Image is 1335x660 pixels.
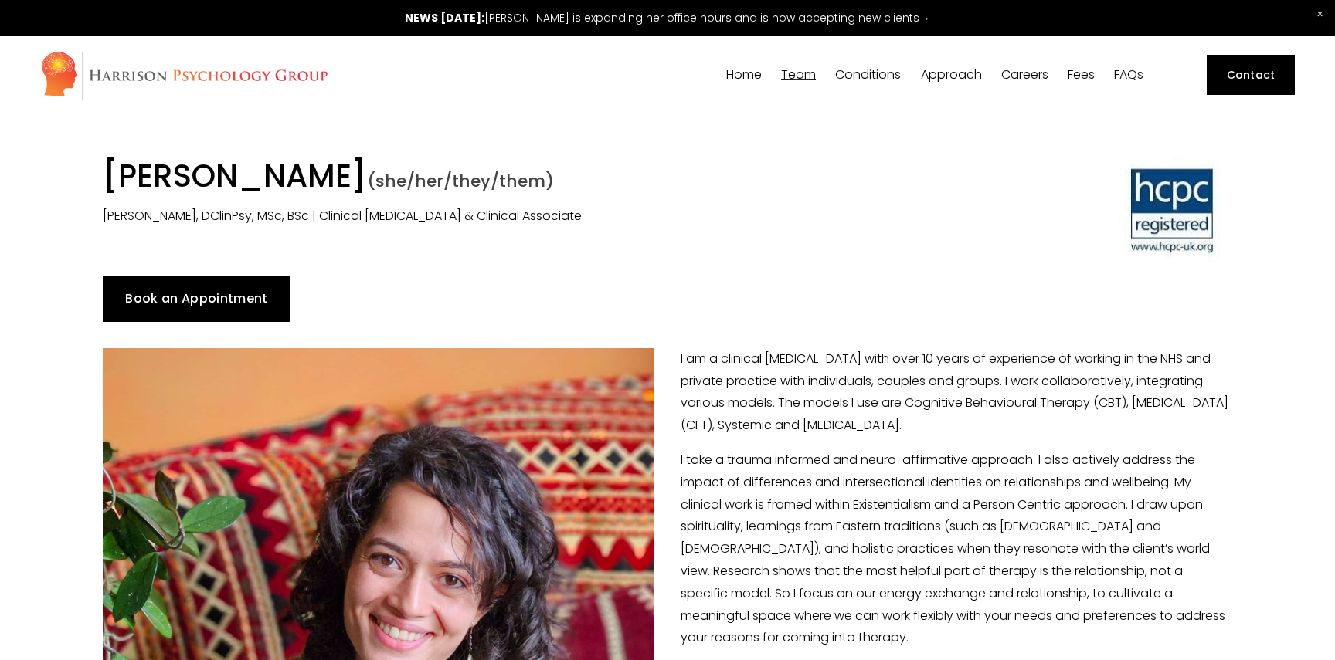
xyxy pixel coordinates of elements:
a: Careers [1001,68,1048,83]
img: Harrison Psychology Group [40,50,328,100]
a: Book an Appointment [103,276,290,322]
span: Conditions [835,69,901,81]
p: [PERSON_NAME], DClinPsy, MSc, BSc | Clinical [MEDICAL_DATA] & Clinical Associate [103,205,943,228]
a: folder dropdown [921,68,982,83]
p: I take a trauma informed and neuro-affirmative approach. I also actively address the impact of di... [103,449,1232,649]
a: FAQs [1114,68,1143,83]
span: (she/her/they/them) [367,169,554,193]
span: Team [781,69,816,81]
a: Fees [1068,68,1095,83]
span: Approach [921,69,982,81]
a: folder dropdown [781,68,816,83]
p: I am a clinical [MEDICAL_DATA] with over 10 years of experience of working in the NHS and private... [103,348,1232,437]
h1: [PERSON_NAME] [103,157,943,201]
a: folder dropdown [835,68,901,83]
a: Home [726,68,762,83]
a: Contact [1207,55,1295,95]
